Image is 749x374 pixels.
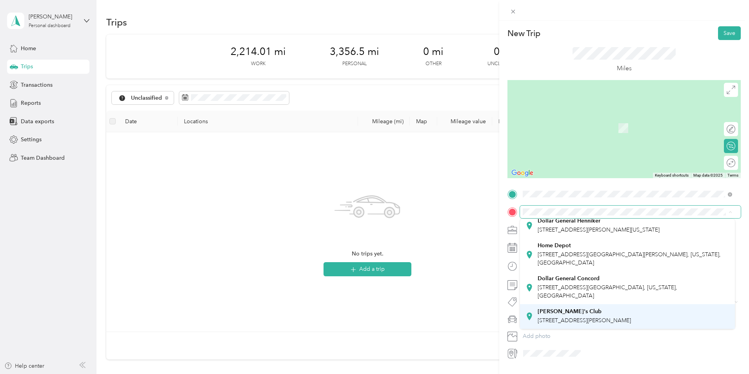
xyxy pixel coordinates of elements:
[507,28,540,39] p: New Trip
[538,317,631,324] span: [STREET_ADDRESS][PERSON_NAME]
[617,64,632,73] p: Miles
[538,217,600,224] strong: Dollar General Henniker
[718,26,741,40] button: Save
[538,242,571,249] strong: Home Depot
[655,173,689,178] button: Keyboard shortcuts
[509,168,535,178] img: Google
[705,330,749,374] iframe: Everlance-gr Chat Button Frame
[538,275,600,282] strong: Dollar General Concord
[538,284,677,299] span: [STREET_ADDRESS][GEOGRAPHIC_DATA], [US_STATE], [GEOGRAPHIC_DATA]
[509,168,535,178] a: Open this area in Google Maps (opens a new window)
[538,226,660,233] span: [STREET_ADDRESS][PERSON_NAME][US_STATE]
[538,251,721,266] span: [STREET_ADDRESS][GEOGRAPHIC_DATA][PERSON_NAME], [US_STATE], [GEOGRAPHIC_DATA]
[693,173,723,177] span: Map data ©2025
[520,331,741,342] button: Add photo
[538,308,602,315] strong: [PERSON_NAME]'s Club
